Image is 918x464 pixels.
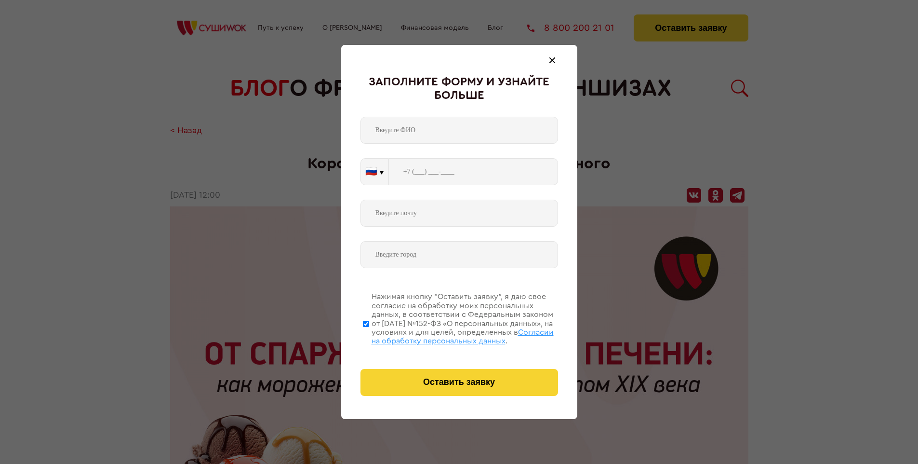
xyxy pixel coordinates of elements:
[360,241,558,268] input: Введите город
[372,328,554,345] span: Согласии на обработку персональных данных
[372,292,558,345] div: Нажимая кнопку “Оставить заявку”, я даю свое согласие на обработку моих персональных данных, в со...
[360,76,558,102] div: Заполните форму и узнайте больше
[360,369,558,396] button: Оставить заявку
[361,159,388,185] button: 🇷🇺
[360,117,558,144] input: Введите ФИО
[360,200,558,227] input: Введите почту
[389,158,558,185] input: +7 (___) ___-____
